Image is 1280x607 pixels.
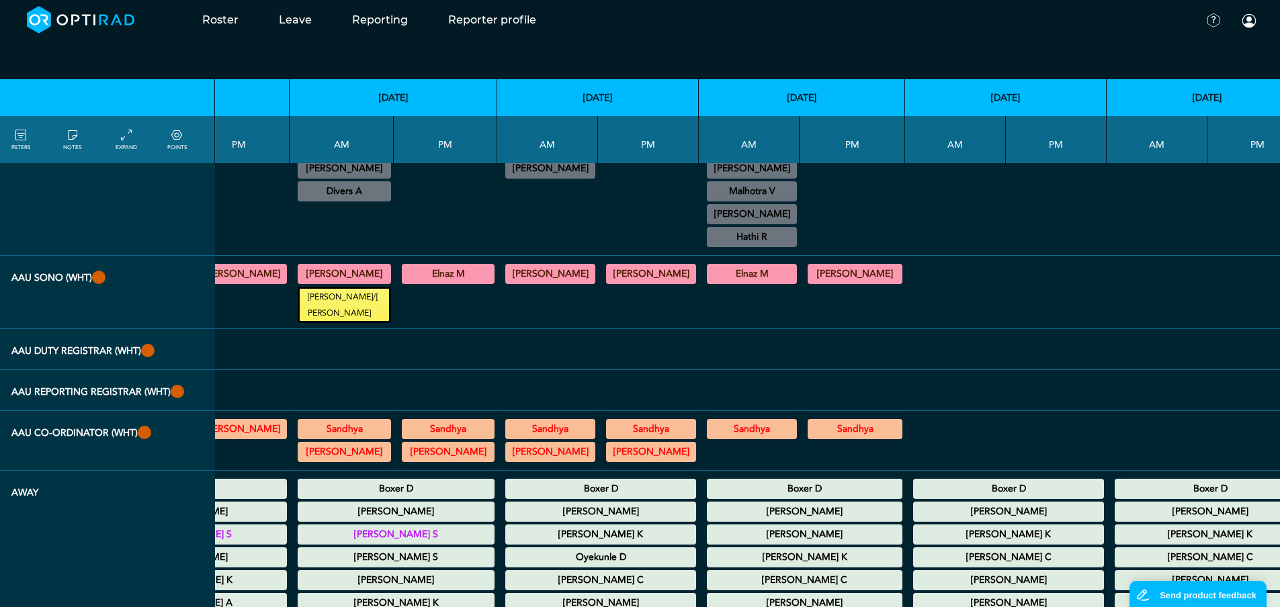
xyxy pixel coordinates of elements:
div: Maternity Leave 00:00 - 23:59 [913,502,1104,522]
div: Maternity Leave 00:00 - 23:59 [298,570,495,590]
summary: [PERSON_NAME] [608,266,694,282]
div: Maternity Leave 00:00 - 23:59 [913,524,1104,545]
summary: [PERSON_NAME] [507,504,694,520]
summary: Boxer D [915,481,1102,497]
img: brand-opti-rad-logos-blue-and-white-d2f68631ba2948856bd03f2d395fb146ddc8fb01b4b6e9315ea85fa773367... [27,6,135,34]
div: Maternity Leave 00:00 - 23:59 [707,547,902,567]
summary: [PERSON_NAME] K [507,526,694,543]
a: collapse/expand entries [116,128,137,152]
a: FILTERS [11,128,30,152]
summary: [PERSON_NAME] [915,572,1102,588]
div: Annual Leave 00:00 - 23:59 [707,502,902,522]
summary: [PERSON_NAME] S [300,549,493,565]
div: SPA on odd weeks. PAH rep on even weeks 09:00 - 13:00 [707,158,797,179]
summary: Hathi R [709,229,795,245]
div: General CT 11:00 - 12:00 [707,227,797,247]
div: General CT/General MRI/General XR 10:00 - 12:30 [298,158,391,179]
div: AAU Co-ordinator 09:00 - 12:00 [298,419,391,439]
summary: [PERSON_NAME] [810,266,900,282]
th: [DATE] [497,79,699,116]
summary: [PERSON_NAME] [709,504,900,520]
div: AAU Co-ordinator 09:00 - 12:00 [505,419,595,439]
summary: [PERSON_NAME] C [507,572,694,588]
div: Annual Leave 00:00 - 23:59 [913,570,1104,590]
summary: Sandhya [810,421,900,437]
th: PM [598,116,699,163]
div: AAU Co-ordinator 09:00 - 12:00 [707,419,797,439]
div: Annual Leave 00:00 - 23:59 [913,547,1104,567]
div: AAU Co-ordinator 09:00 - 12:00 [298,442,391,462]
div: General CT/General MRI/General XR 09:30 - 11:30 [707,181,797,201]
div: AAU Co-ordinator 12:00 - 16:30 [402,419,495,439]
summary: Oyekunle D [507,549,694,565]
th: AM [905,116,1006,163]
a: show/hide notes [63,128,81,152]
summary: [PERSON_NAME] [199,266,285,282]
summary: [PERSON_NAME] S [300,526,493,543]
div: Maternity Leave 00:00 - 23:59 [505,502,696,522]
div: AAU Co-ordinator 12:00 - 17:30 [606,442,696,462]
th: AM [290,116,394,163]
div: Other Leave 00:00 - 23:59 [298,547,495,567]
div: CT Gastrointestinal/MRI Gastrointestinal 09:00 - 12:30 [505,158,595,179]
div: General US 13:30 - 18:30 [606,264,696,284]
div: Maternity Leave 00:00 - 23:59 [707,524,902,545]
th: [DATE] [290,79,497,116]
a: collapse/expand expected points [167,128,187,152]
div: Annual Leave 00:00 - 23:59 [505,479,696,499]
div: General US 08:30 - 13:00 [505,264,595,284]
small: [PERSON_NAME]/[PERSON_NAME] [300,289,389,321]
summary: Boxer D [300,481,493,497]
th: [DATE] [905,79,1107,116]
summary: Malhotra V [709,183,795,199]
summary: [PERSON_NAME] [300,572,493,588]
th: AM [699,116,800,163]
div: Maternity Leave 00:00 - 23:59 [505,524,696,545]
summary: [PERSON_NAME] [300,444,389,460]
summary: [PERSON_NAME] [915,504,1102,520]
div: General US 08:30 - 13:00 [298,264,391,284]
summary: [PERSON_NAME] [404,444,493,460]
summary: [PERSON_NAME] K [709,549,900,565]
summary: Boxer D [709,481,900,497]
summary: [PERSON_NAME] [507,266,593,282]
div: Professional Leave 00:00 - 23:59 [298,502,495,522]
summary: [PERSON_NAME] [199,421,285,437]
div: General US 13:30 - 18:30 [808,264,902,284]
summary: [PERSON_NAME] [709,526,900,543]
div: MRI Lead 10:30 - 11:30 [707,204,797,224]
summary: [PERSON_NAME] [709,206,795,222]
summary: Sandhya [608,421,694,437]
div: General CT/General MRI/General XR/General NM 11:00 - 14:30 [298,181,391,201]
div: Study Leave 00:00 - 23:59 [298,524,495,545]
summary: Elnaz M [709,266,795,282]
summary: Sandhya [709,421,795,437]
summary: [PERSON_NAME] [300,160,389,177]
div: AAU Co-ordinator 12:00 - 17:30 [402,442,495,462]
div: Annual Leave 00:00 - 23:59 [913,479,1104,499]
div: General US 13:30 - 18:30 [402,264,495,284]
summary: [PERSON_NAME] C [709,572,900,588]
summary: Sandhya [300,421,389,437]
div: Annual Leave 00:00 - 23:59 [707,570,902,590]
summary: Elnaz M [404,266,493,282]
summary: [PERSON_NAME] K [915,526,1102,543]
summary: [PERSON_NAME] [300,266,389,282]
th: AM [497,116,598,163]
div: Annual Leave 00:00 - 23:59 [298,479,495,499]
div: AAU Co-ordinator 12:00 - 16:30 [606,419,696,439]
summary: [PERSON_NAME] [507,160,593,177]
summary: [PERSON_NAME] [507,444,593,460]
div: Study Leave 00:00 - 23:59 [505,547,696,567]
th: PM [189,116,290,163]
summary: [PERSON_NAME] [608,444,694,460]
th: PM [800,116,905,163]
summary: Sandhya [404,421,493,437]
summary: Divers A [300,183,389,199]
div: AAU Co-ordinator 09:00 - 12:00 [505,442,595,462]
th: PM [1006,116,1107,163]
summary: [PERSON_NAME] C [915,549,1102,565]
div: AAU Co-ordinator 12:00 - 16:30 [808,419,902,439]
summary: Sandhya [507,421,593,437]
summary: [PERSON_NAME] [300,504,493,520]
